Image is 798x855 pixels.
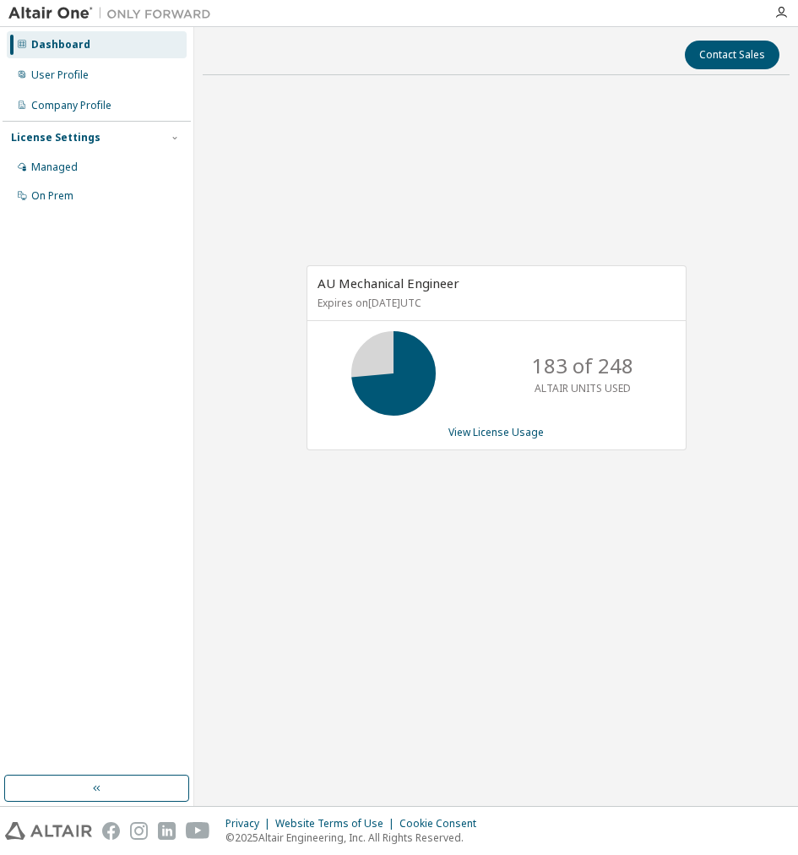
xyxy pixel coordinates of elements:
[399,817,486,830] div: Cookie Consent
[225,817,275,830] div: Privacy
[102,822,120,840] img: facebook.svg
[318,296,671,310] p: Expires on [DATE] UTC
[31,38,90,52] div: Dashboard
[31,189,73,203] div: On Prem
[275,817,399,830] div: Website Terms of Use
[318,275,459,291] span: AU Mechanical Engineer
[225,830,486,845] p: © 2025 Altair Engineering, Inc. All Rights Reserved.
[448,425,544,439] a: View License Usage
[130,822,148,840] img: instagram.svg
[685,41,779,69] button: Contact Sales
[532,351,633,380] p: 183 of 248
[158,822,176,840] img: linkedin.svg
[5,822,92,840] img: altair_logo.svg
[8,5,220,22] img: Altair One
[31,161,78,174] div: Managed
[535,381,631,395] p: ALTAIR UNITS USED
[186,822,210,840] img: youtube.svg
[31,68,89,82] div: User Profile
[31,99,111,112] div: Company Profile
[11,131,100,144] div: License Settings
